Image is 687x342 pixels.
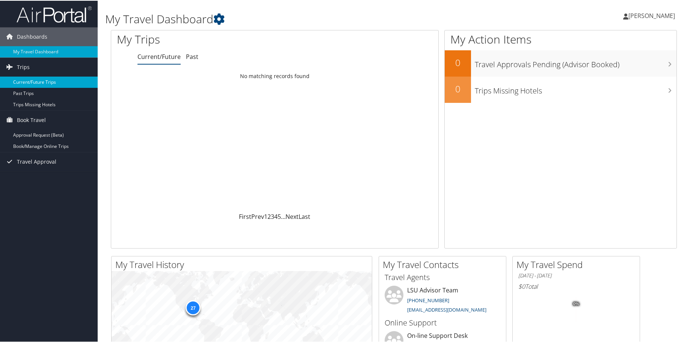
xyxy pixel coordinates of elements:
h3: Online Support [385,317,500,327]
a: 2 [267,212,271,220]
h3: Travel Approvals Pending (Advisor Booked) [475,55,676,69]
tspan: 0% [573,301,579,306]
a: Past [186,52,198,60]
li: LSU Advisor Team [381,285,504,316]
a: 1 [264,212,267,220]
h2: My Travel Contacts [383,258,506,270]
h1: My Travel Dashboard [105,11,490,26]
a: [EMAIL_ADDRESS][DOMAIN_NAME] [407,306,486,312]
a: 4 [274,212,278,220]
span: Book Travel [17,110,46,129]
span: Dashboards [17,27,47,45]
a: [PERSON_NAME] [623,4,682,26]
span: Trips [17,57,30,76]
h2: My Travel History [115,258,372,270]
h1: My Action Items [445,31,676,47]
h6: [DATE] - [DATE] [518,271,634,279]
a: Next [285,212,299,220]
a: Last [299,212,310,220]
a: [PHONE_NUMBER] [407,296,449,303]
h6: Total [518,282,634,290]
a: 5 [278,212,281,220]
h1: My Trips [117,31,296,47]
h2: My Travel Spend [516,258,640,270]
span: $0 [518,282,525,290]
h3: Travel Agents [385,271,500,282]
div: 27 [186,300,201,315]
span: Travel Approval [17,152,56,170]
a: 3 [271,212,274,220]
img: airportal-logo.png [17,5,92,23]
span: … [281,212,285,220]
a: First [239,212,251,220]
a: 0Travel Approvals Pending (Advisor Booked) [445,50,676,76]
a: 0Trips Missing Hotels [445,76,676,102]
a: Current/Future [137,52,181,60]
h2: 0 [445,56,471,68]
td: No matching records found [111,69,438,82]
h2: 0 [445,82,471,95]
span: [PERSON_NAME] [628,11,675,19]
a: Prev [251,212,264,220]
h3: Trips Missing Hotels [475,81,676,95]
